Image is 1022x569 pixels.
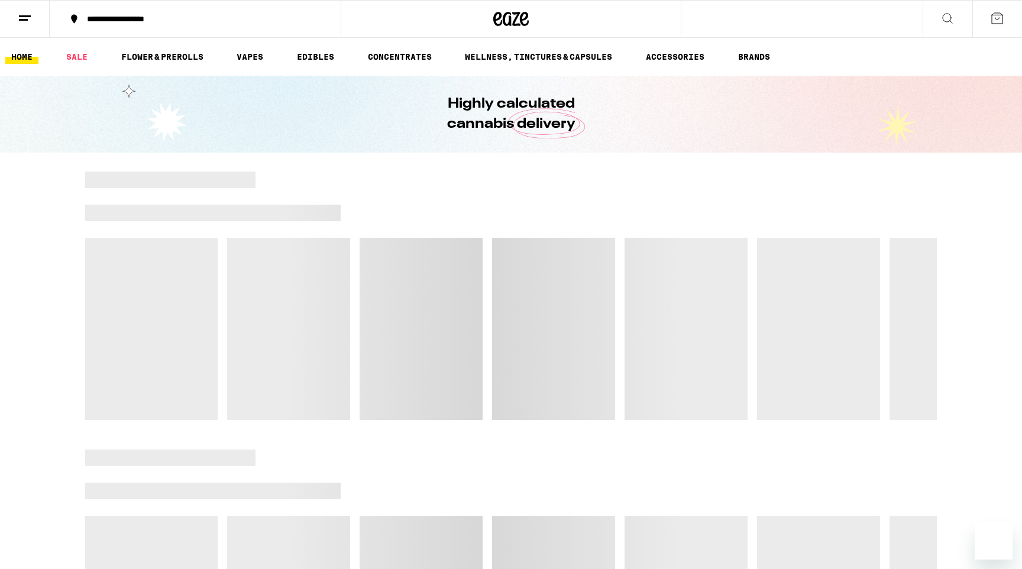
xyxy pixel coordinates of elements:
h1: Highly calculated cannabis delivery [413,94,609,134]
a: CONCENTRATES [362,50,438,64]
iframe: Button to launch messaging window [975,522,1013,560]
a: FLOWER & PREROLLS [115,50,209,64]
a: ACCESSORIES [640,50,710,64]
a: SALE [60,50,93,64]
a: BRANDS [732,50,776,64]
a: HOME [5,50,38,64]
a: EDIBLES [291,50,340,64]
a: WELLNESS, TINCTURES & CAPSULES [459,50,618,64]
a: VAPES [231,50,269,64]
